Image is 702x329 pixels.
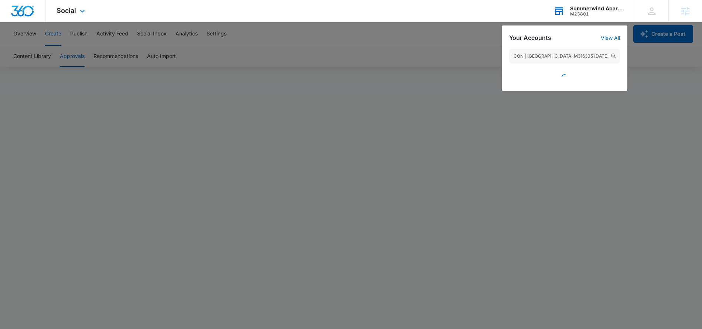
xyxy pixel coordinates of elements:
[601,35,620,41] a: View All
[570,6,624,11] div: account name
[570,11,624,17] div: account id
[509,49,620,64] input: Search Accounts
[57,7,76,14] span: Social
[509,34,551,41] h2: Your Accounts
